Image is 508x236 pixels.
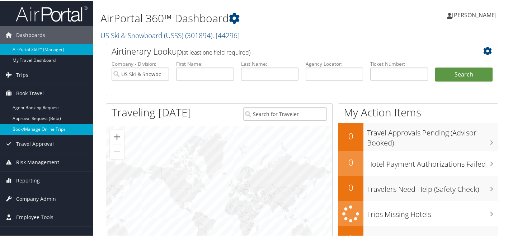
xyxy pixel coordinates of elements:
span: Travel Approval [16,134,54,152]
input: Search for Traveler [243,107,326,120]
span: Reporting [16,171,40,189]
a: US Ski & Snowboard (USSS) [100,30,240,40]
span: Risk Management [16,153,59,171]
h3: Travelers Need Help (Safety Check) [367,180,498,194]
h1: My Action Items [338,104,498,119]
button: Zoom out [110,144,124,158]
button: Zoom in [110,129,124,143]
button: Search [435,67,493,81]
h2: 0 [338,181,363,193]
a: [PERSON_NAME] [447,4,504,25]
span: (at least one field required) [182,48,250,56]
span: Company Admin [16,189,56,207]
span: , [ 44296 ] [212,30,240,40]
a: Trips Missing Hotels [338,200,498,226]
a: 0Travelers Need Help (Safety Check) [338,175,498,200]
span: Trips [16,65,28,83]
span: [PERSON_NAME] [452,10,497,18]
img: airportal-logo.png [16,5,88,22]
label: Company - Division: [112,60,169,67]
h1: Traveling [DATE] [112,104,191,119]
a: 0Travel Approvals Pending (Advisor Booked) [338,122,498,150]
h3: Hotel Payment Authorizations Failed [367,155,498,168]
span: Employee Tools [16,208,53,226]
label: Agency Locator: [306,60,363,67]
a: 0Hotel Payment Authorizations Failed [338,150,498,175]
span: ( 301894 ) [185,30,212,40]
h2: 0 [338,129,363,142]
label: First Name: [176,60,234,67]
label: Ticket Number: [370,60,428,67]
h3: Travel Approvals Pending (Advisor Booked) [367,124,498,147]
h2: 0 [338,156,363,168]
label: Last Name: [241,60,298,67]
span: Dashboards [16,26,45,43]
h1: AirPortal 360™ Dashboard [100,10,369,25]
h2: Airtinerary Lookup [112,45,460,57]
span: Book Travel [16,84,44,102]
h3: Trips Missing Hotels [367,205,498,219]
